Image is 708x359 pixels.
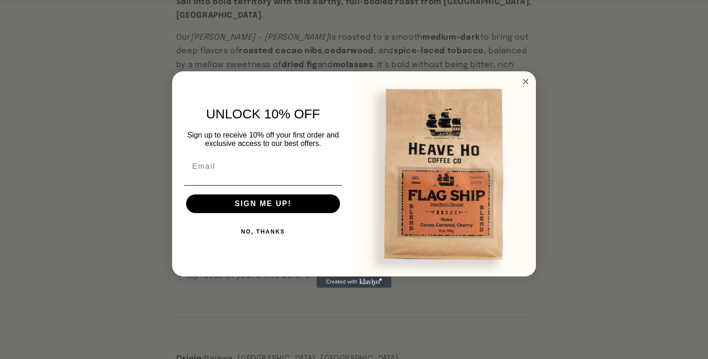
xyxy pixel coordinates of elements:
img: 1d7cd290-2dbc-4d03-8a91-85fded1ba4b3.jpeg [354,71,536,276]
button: Close dialog [520,76,531,87]
span: UNLOCK 10% OFF [206,107,320,121]
img: underline [184,185,342,186]
a: Created with Klaviyo - opens in a new tab [317,276,391,288]
input: Email [184,157,342,176]
button: NO, THANKS [184,222,342,241]
span: Sign up to receive 10% off your first order and exclusive access to our best offers. [187,131,339,147]
button: SIGN ME UP! [186,194,340,213]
